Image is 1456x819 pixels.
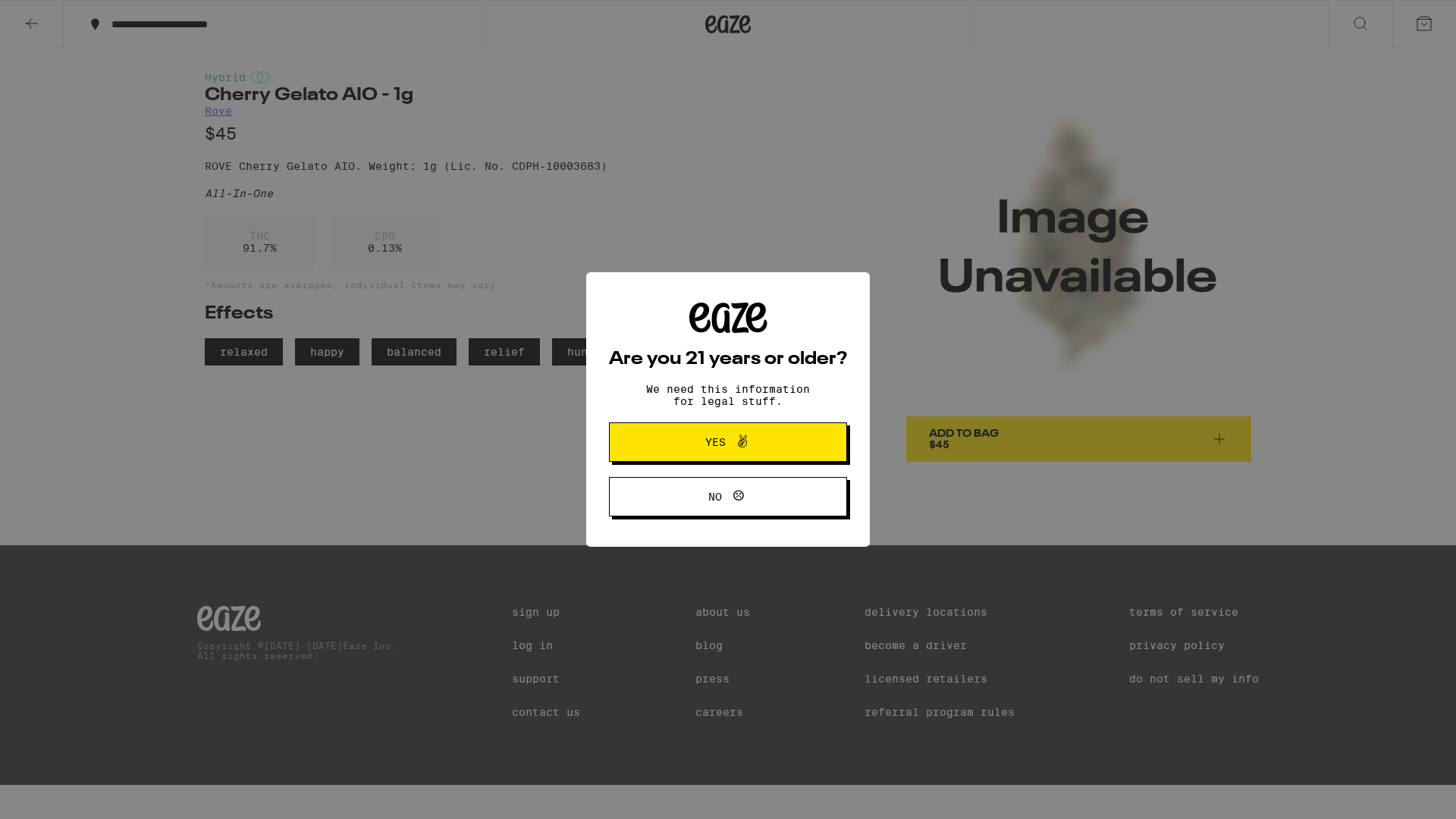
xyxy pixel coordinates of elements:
[708,491,722,502] span: No
[609,350,847,369] h2: Are you 21 years or older?
[609,422,847,462] button: Yes
[633,383,823,407] p: We need this information for legal stuff.
[609,477,847,516] button: No
[705,437,726,447] span: Yes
